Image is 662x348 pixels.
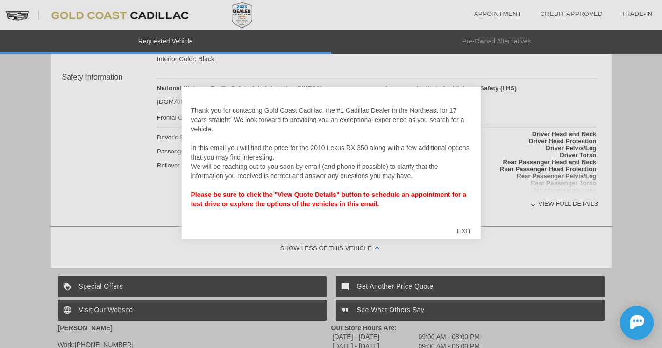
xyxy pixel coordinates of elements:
[540,10,603,17] a: Credit Approved
[578,297,662,348] iframe: Chat Assistance
[191,191,466,208] b: Please be sure to click the "View Quote Details" button to schedule an appointment for a test dri...
[621,10,653,17] a: Trade-In
[474,10,521,17] a: Appointment
[191,96,471,218] div: Hello [PERSON_NAME], Thank you for contacting Gold Coast Cadillac, the #1 Cadillac Dealer in the ...
[447,217,480,245] div: EXIT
